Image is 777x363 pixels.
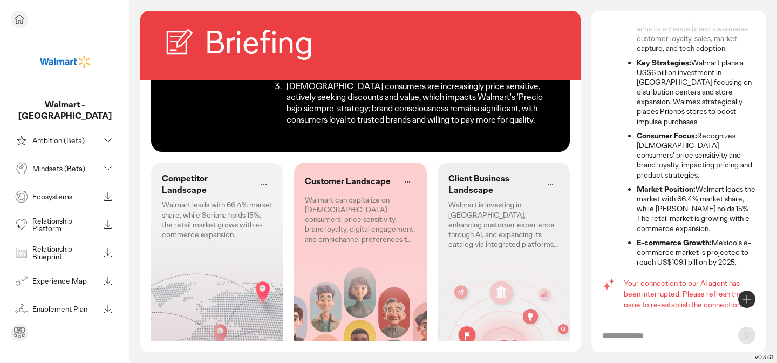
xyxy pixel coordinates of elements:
[283,81,559,126] li: [DEMOGRAPHIC_DATA] consumers are increasingly price sensitive, actively seeking discounts and val...
[32,217,99,232] p: Relationship Platform
[32,245,99,260] p: Relationship Blueprint
[448,173,537,196] p: Client Business Landscape
[637,131,755,180] li: Recognizes [DEMOGRAPHIC_DATA] consumers' price sensitivity and brand loyalty, impacting pricing a...
[637,238,755,267] li: Mexico's e-commerce market is projected to reach US$109.1 billion by 2025.
[637,131,697,140] strong: Consumer Focus:
[11,324,28,341] div: Send feedback
[162,173,251,196] p: Competitor Landscape
[32,137,99,144] p: Ambition (Beta)
[637,184,696,194] strong: Market Position:
[637,238,712,247] strong: E-commerce Growth:
[32,165,99,172] p: Mindsets (Beta)
[205,22,313,64] h2: Briefing
[448,200,559,249] p: Walmart is investing in [GEOGRAPHIC_DATA], enhancing customer experience through AI, and expandin...
[637,4,755,53] li: Walmart in [GEOGRAPHIC_DATA] (Walmex) aims to enhance brand awareness, customer loyalty, sales, m...
[32,193,99,200] p: Ecosystems
[38,35,92,89] img: project avatar
[637,58,755,126] li: Walmart plans a US$6 billion investment in [GEOGRAPHIC_DATA] focusing on distribution centers and...
[637,184,755,233] li: Walmart leads the market with 66.4% market share, while [PERSON_NAME] holds 15%. The retail marke...
[305,195,415,244] p: Walmart can capitalize on [DEMOGRAPHIC_DATA] consumers' price sensitivity, brand loyalty, digital...
[637,58,691,68] strong: Key Strategies:
[162,200,272,239] p: Walmart leads with 66.4% market share, while Soriana holds 15%; the retail market grows with e-co...
[624,278,755,310] p: Your connection to our AI agent has been interrupted. Please refresh the page to re-establish the...
[11,99,119,122] p: Walmart - Mexico
[32,277,99,285] p: Experience Map
[305,176,391,187] p: Customer Landscape
[32,305,99,313] p: Enablement Plan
